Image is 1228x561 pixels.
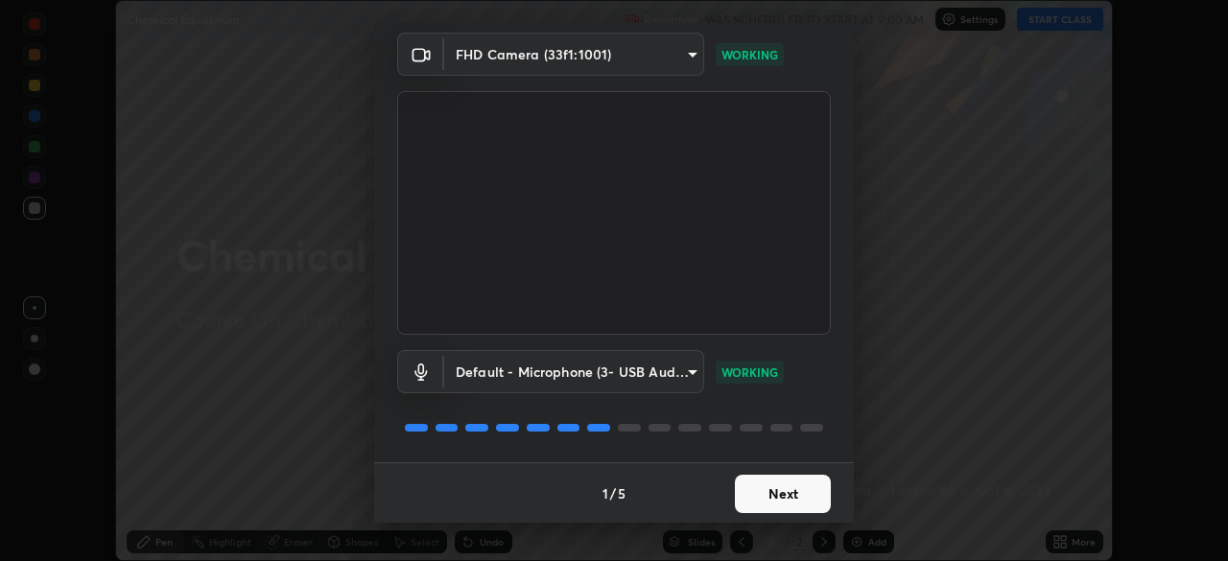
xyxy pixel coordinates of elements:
p: WORKING [721,363,778,381]
h4: 1 [602,483,608,503]
div: FHD Camera (33f1:1001) [444,33,704,76]
h4: 5 [618,483,626,503]
p: WORKING [721,46,778,63]
button: Next [735,475,831,513]
div: FHD Camera (33f1:1001) [444,350,704,393]
h4: / [610,483,616,503]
